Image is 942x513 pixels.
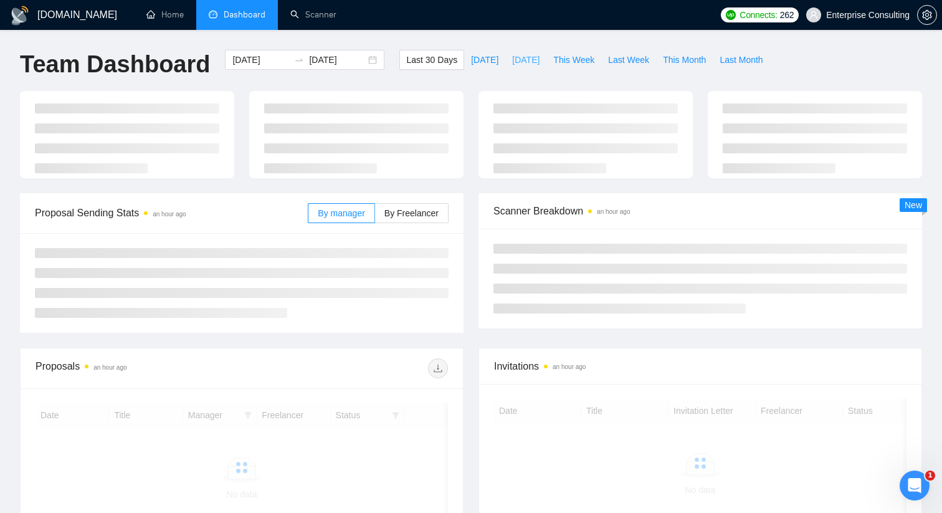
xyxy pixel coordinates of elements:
time: an hour ago [93,364,126,371]
h1: Team Dashboard [20,50,210,79]
img: upwork-logo.png [726,10,736,20]
button: Last Month [713,50,769,70]
button: setting [917,5,937,25]
span: 1 [925,471,935,481]
iframe: Intercom live chat [900,471,930,501]
span: Connects: [740,8,777,22]
span: By Freelancer [384,208,439,218]
span: This Month [663,53,706,67]
button: [DATE] [505,50,546,70]
span: Last Month [720,53,763,67]
time: an hour ago [553,363,586,370]
span: Scanner Breakdown [493,203,907,219]
span: New [905,200,922,210]
div: Proposals [36,358,242,378]
span: to [294,55,304,65]
span: dashboard [209,10,217,19]
span: This Week [553,53,594,67]
button: [DATE] [464,50,505,70]
button: Last 30 Days [399,50,464,70]
span: swap-right [294,55,304,65]
img: logo [10,6,30,26]
time: an hour ago [153,211,186,218]
span: user [809,11,818,19]
span: Last Week [608,53,649,67]
span: Proposal Sending Stats [35,205,308,221]
input: End date [309,53,366,67]
span: By manager [318,208,364,218]
a: setting [917,10,937,20]
span: Last 30 Days [406,53,457,67]
button: Last Week [601,50,656,70]
input: Start date [232,53,289,67]
time: an hour ago [597,208,630,215]
span: 262 [780,8,794,22]
span: Invitations [494,358,906,374]
button: This Month [656,50,713,70]
span: Dashboard [224,9,265,20]
a: searchScanner [290,9,336,20]
span: [DATE] [471,53,498,67]
span: [DATE] [512,53,540,67]
span: setting [918,10,936,20]
button: This Week [546,50,601,70]
a: homeHome [146,9,184,20]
